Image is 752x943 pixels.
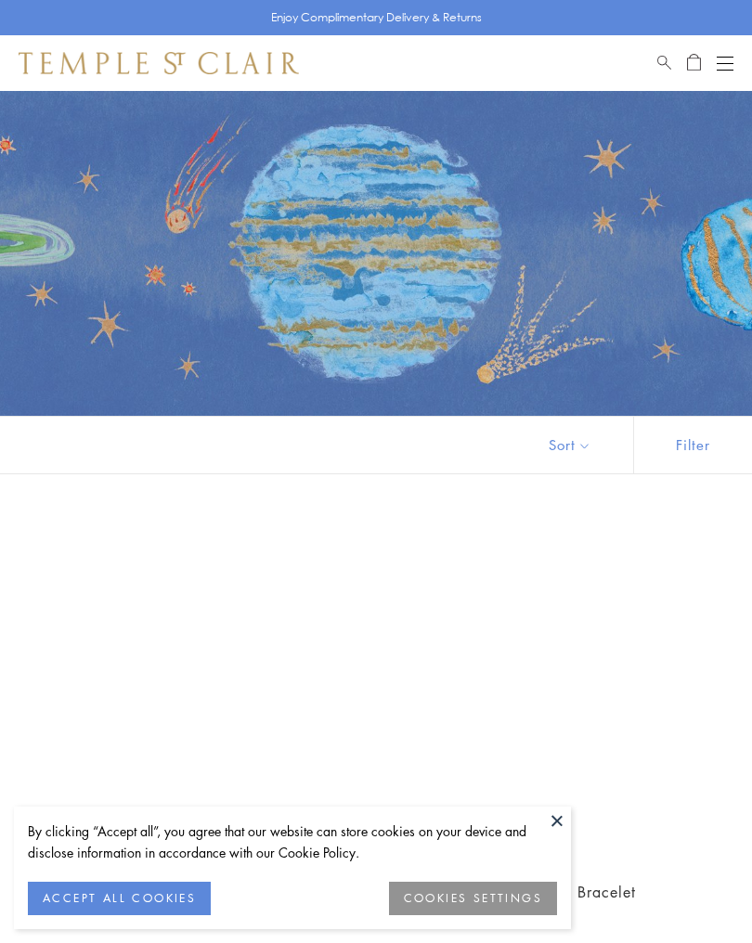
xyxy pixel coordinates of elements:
[19,52,299,74] img: Temple St. Clair
[387,521,730,863] a: 18K Sundial Bracelet
[28,882,211,915] button: ACCEPT ALL COOKIES
[507,417,633,473] button: Show sort by
[633,417,752,473] button: Show filters
[687,52,701,74] a: Open Shopping Bag
[28,820,557,863] div: By clicking “Accept all”, you agree that our website can store cookies on your device and disclos...
[657,52,671,74] a: Search
[717,52,733,74] button: Open navigation
[389,882,557,915] button: COOKIES SETTINGS
[271,8,482,27] p: Enjoy Complimentary Delivery & Returns
[659,856,733,924] iframe: Gorgias live chat messenger
[22,521,365,863] a: 18K Apollo Coin Pendant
